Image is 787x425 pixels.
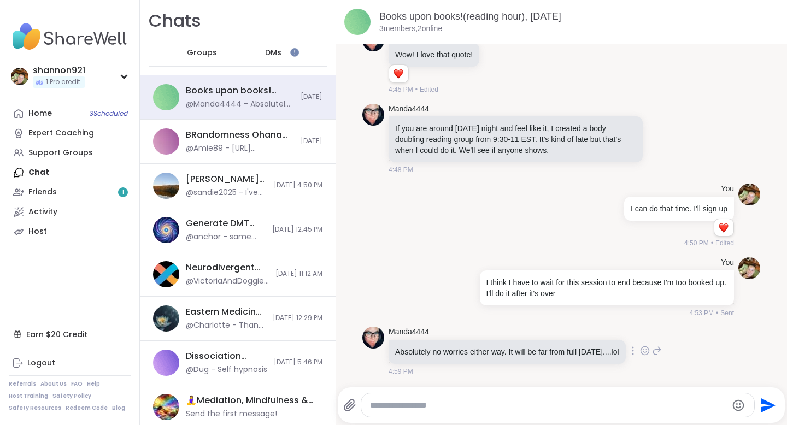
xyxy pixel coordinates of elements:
span: Groups [187,48,217,58]
div: Logout [27,358,55,369]
span: 4:59 PM [389,367,413,376]
span: • [716,308,718,318]
img: Books upon books!(reading hour), Oct 14 [344,9,371,35]
a: Host [9,222,131,241]
span: Edited [715,238,734,248]
div: Host [28,226,47,237]
img: Wolff Wizard’s Evening Hangout Den 🐺🪄, Oct 13 [153,173,179,199]
div: Dissociation Support group , [DATE] [186,350,267,362]
img: ShareWell Nav Logo [9,17,131,56]
div: @Manda4444 - Absolutely no worries either way. It will be far from full [DATE]....lol [186,99,294,110]
a: Friends1 [9,182,131,202]
button: Reactions: love [392,69,404,78]
span: [DATE] [301,137,322,146]
a: Safety Resources [9,404,61,412]
span: 4:50 PM [684,238,709,248]
img: Dissociation Support group , Oct 11 [153,350,179,376]
a: Host Training [9,392,48,400]
div: Generate DMT Naturally through breathwork, [DATE] [186,217,266,229]
div: Neurodivergent [MEDICAL_DATA]: [MEDICAL_DATA], [DATE] [186,262,269,274]
a: Help [87,380,100,388]
span: • [711,238,713,248]
a: Manda4444 [389,104,429,115]
a: Books upon books!(reading hour), [DATE] [379,11,561,22]
span: [DATE] 5:46 PM [274,358,322,367]
img: Books upon books!(reading hour), Oct 14 [153,84,179,110]
img: Generate DMT Naturally through breathwork, Oct 13 [153,217,179,243]
div: Books upon books!(reading hour), [DATE] [186,85,294,97]
div: [PERSON_NAME] Wizard’s Evening Hangout Den 🐺🪄, [DATE] [186,173,267,185]
div: @VictoriaAndDoggie - I really appreciate your hosting, [PERSON_NAME]! [186,276,269,287]
img: Eastern Medicine Wellness, Oct 12 [153,305,179,332]
span: • [415,85,418,95]
p: 3 members, 2 online [379,23,442,34]
img: Neurodivergent Peer Support: Executive Dysfunction, Oct 12 [153,261,179,287]
span: 1 [122,188,124,197]
div: @sandie2025 - I've got to go to put my daughter to bed. Thanks for hosting [PERSON_NAME]! [186,187,267,198]
textarea: Type your message [370,400,727,411]
img: BRandomness Ohana Open Forum, Oct 14 [153,128,179,155]
h4: You [721,184,734,194]
div: Reaction list [714,219,733,237]
div: Earn $20 Credit [9,324,131,344]
p: Wow! I love that quote! [395,49,473,60]
a: Safety Policy [52,392,91,400]
div: 🧘‍♀️Mediation, Mindfulness & Magic 🔮 , [DATE] [186,394,316,406]
img: shannon921 [11,68,28,85]
button: Send [755,393,779,417]
p: I can do that time. I'll sign up [631,203,727,214]
a: Logout [9,353,131,373]
img: 🧘‍♀️Mediation, Mindfulness & Magic 🔮 , Oct 15 [153,394,179,420]
h4: You [721,257,734,268]
p: I think I have to wait for this session to end because I'm too booked up. I'll do it after it's over [486,277,727,299]
p: Absolutely no worries either way. It will be far from full [DATE]....lol [395,346,619,357]
span: DMs [265,48,281,58]
span: [DATE] 12:29 PM [273,314,322,323]
div: @Amie89 - [URL][DOMAIN_NAME] [186,143,294,154]
div: Home [28,108,52,119]
div: @Dug - Self hypnosis [186,364,267,375]
span: 4:45 PM [389,85,413,95]
a: Activity [9,202,131,222]
div: @CharIotte - Thank you for teaching us [PERSON_NAME]! [186,320,266,331]
div: Reaction list [389,65,408,82]
a: Expert Coaching [9,123,131,143]
span: [DATE] 12:45 PM [272,225,322,234]
div: BRandomness Ohana Open Forum, [DATE] [186,129,294,141]
h1: Chats [149,9,201,33]
div: shannon921 [33,64,85,76]
span: 4:48 PM [389,165,413,175]
div: Send the first message! [186,409,277,420]
a: Blog [112,404,125,412]
div: Expert Coaching [28,128,94,139]
span: [DATE] [301,92,322,102]
div: Eastern Medicine Wellness, [DATE] [186,306,266,318]
a: Support Groups [9,143,131,163]
div: Friends [28,187,57,198]
a: Redeem Code [66,404,108,412]
img: https://sharewell-space-live.sfo3.digitaloceanspaces.com/user-generated/3c1b8d1f-4891-47ec-b23b-a... [738,257,760,279]
span: Edited [420,85,438,95]
span: Sent [720,308,734,318]
a: FAQ [71,380,83,388]
p: If you are around [DATE] night and feel like it, I created a body doubling reading group from 9:3... [395,123,636,156]
span: 1 Pro credit [46,78,80,87]
span: [DATE] 11:12 AM [275,269,322,279]
img: https://sharewell-space-live.sfo3.digitaloceanspaces.com/user-generated/3c1b8d1f-4891-47ec-b23b-a... [738,184,760,205]
span: [DATE] 4:50 PM [274,181,322,190]
a: About Us [40,380,67,388]
iframe: Spotlight [290,48,299,57]
img: https://sharewell-space-live.sfo3.digitaloceanspaces.com/user-generated/9d626cd0-0697-47e5-a38d-3... [362,327,384,349]
span: 3 Scheduled [90,109,128,118]
a: Manda4444 [389,327,429,338]
div: Support Groups [28,147,93,158]
button: Emoji picker [732,399,745,412]
a: Home3Scheduled [9,104,131,123]
button: Reactions: love [718,223,729,232]
div: Activity [28,206,57,217]
img: https://sharewell-space-live.sfo3.digitaloceanspaces.com/user-generated/9d626cd0-0697-47e5-a38d-3... [362,104,384,126]
div: @anchor - same with meditation [186,232,266,243]
span: 4:53 PM [689,308,714,318]
a: Referrals [9,380,36,388]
